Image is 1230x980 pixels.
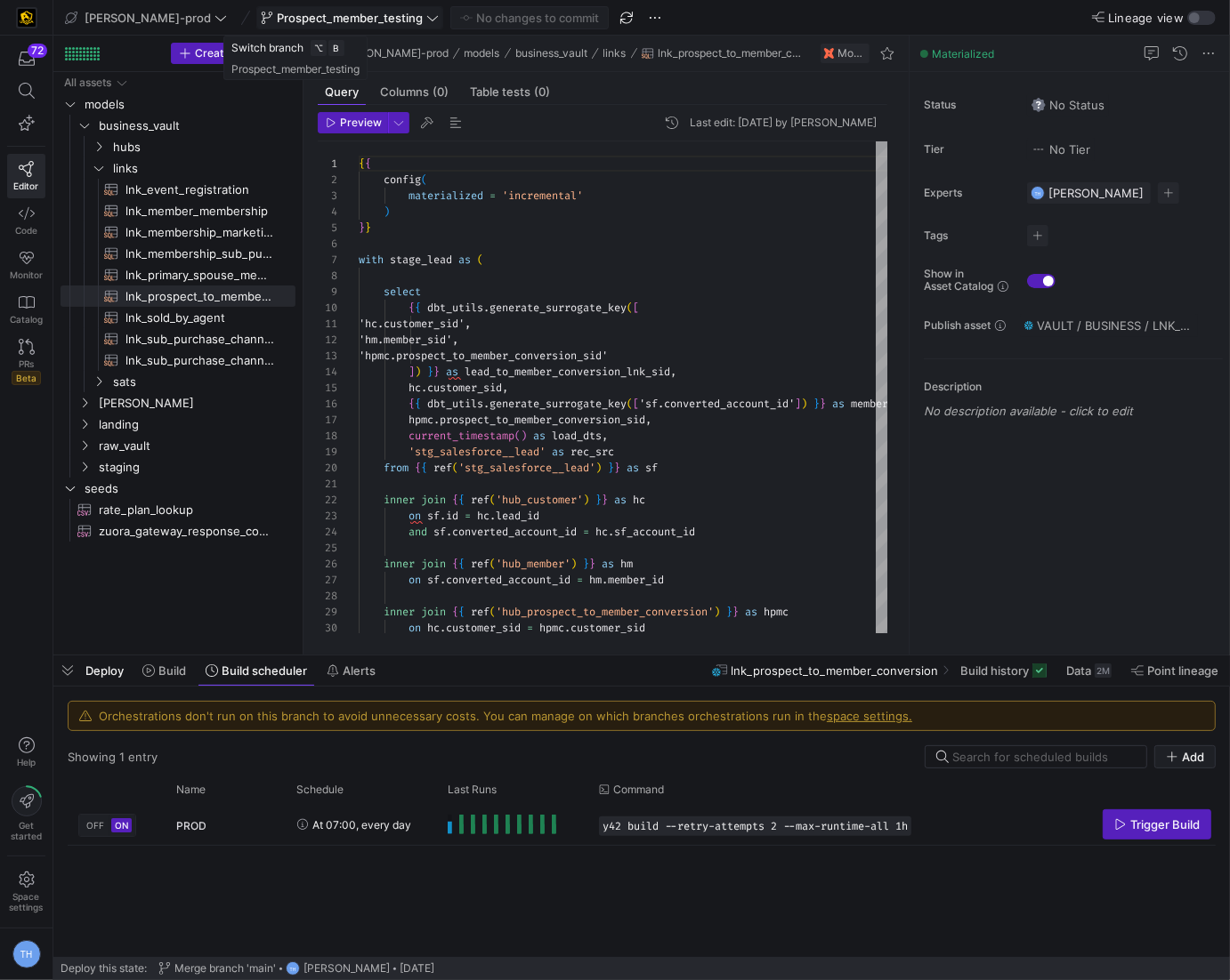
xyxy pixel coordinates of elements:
[427,509,440,523] span: sf
[1027,138,1095,161] button: No tierNo Tier
[483,397,490,411] span: .
[409,301,415,315] span: {
[614,525,695,539] span: sf_account_id
[409,397,415,411] span: {
[801,397,807,411] span: )
[645,461,658,475] span: sf
[838,47,866,60] span: Model
[465,47,500,60] span: models
[359,253,384,267] span: with
[318,444,337,460] div: 19
[409,189,483,203] span: materialized
[256,6,443,29] button: Prospect_member_testing
[318,364,337,380] div: 14
[86,820,104,831] span: OFF
[11,820,42,841] span: Get started
[409,509,421,523] span: on
[174,962,276,975] span: Merge branch 'main'
[795,397,801,411] span: ]
[12,940,41,968] div: TH
[61,349,295,371] div: Press SPACE to select this row.
[85,478,293,499] span: seeds
[502,381,508,395] span: ,
[620,557,633,571] span: hm
[7,864,45,920] a: Spacesettings
[61,221,295,243] a: lnk_membership_marketing​​​​​​​​​​
[113,158,293,179] span: links
[61,520,295,542] div: Press SPACE to select this row.
[231,63,360,76] div: Prospect_member_testing
[1103,809,1211,839] button: Trigger Build
[409,381,421,395] span: hc
[64,76,111,89] div: All assets
[7,43,45,75] button: 72
[61,243,295,264] div: Press SPACE to select this row.
[61,499,295,520] div: Press SPACE to select this row.
[515,47,587,60] span: business_vault
[421,493,446,507] span: join
[195,47,259,60] span: Create asset
[421,557,446,571] span: join
[318,172,337,188] div: 2
[125,222,275,243] span: lnk_membership_marketing​​​​​​​​​​
[318,112,388,133] button: Preview
[433,86,449,98] span: (0)
[314,43,453,64] button: [PERSON_NAME]-prod
[690,116,877,129] div: Last edit: [DATE] by [PERSON_NAME]
[633,301,639,315] span: [
[427,381,502,395] span: customer_sid
[421,173,427,187] span: (
[415,461,421,475] span: {
[409,365,415,379] span: ]
[318,220,337,236] div: 5
[465,365,670,379] span: lead_to_member_conversion_lnk_sid
[318,204,337,220] div: 4
[670,365,676,379] span: ,
[318,252,337,268] div: 7
[61,328,295,349] a: lnk_sub_purchase_channel_monthly_forecast​​​​​​​​​​
[496,493,583,507] span: 'hub_customer'
[61,136,295,157] div: Press SPACE to select this row.
[18,9,36,27] img: https://storage.googleapis.com/y42-prod-data-exchange/images/uAsz27BndGEK0hZWDFeOjoxA7jCwgK9jE472...
[61,6,231,29] button: [PERSON_NAME]-prod
[1147,663,1218,678] span: Point lineage
[318,396,337,412] div: 16
[318,268,337,284] div: 8
[125,244,275,264] span: lnk_membership_sub_purchase_channel​​​​​​​​​​
[496,557,570,571] span: 'hub_member'
[627,301,633,315] span: (
[113,137,293,157] span: hubs
[458,557,465,571] span: {
[599,43,631,64] button: links
[851,397,913,411] span: member_sid
[380,86,449,98] span: Columns
[952,750,1136,764] input: Search for scheduled builds
[952,655,1055,686] button: Build history
[99,414,293,435] span: landing
[318,332,337,348] div: 12
[158,663,186,678] span: Build
[614,493,627,507] span: as
[343,663,376,678] span: Alerts
[627,461,639,475] span: as
[61,264,295,285] div: Press SPACE to select this row.
[99,116,293,136] span: business_vault
[318,236,337,252] div: 6
[318,428,337,444] div: 18
[318,316,337,332] div: 11
[61,520,295,542] a: zuora_gateway_response_codes​​​​​​
[318,508,337,524] div: 23
[125,350,275,371] span: lnk_sub_purchase_channel_weekly_forecast​​​​​​​​​​
[99,521,275,542] span: zuora_gateway_response_codes​​​​​​
[1020,314,1198,337] button: VAULT / BUSINESS / LNK_PROSPECT_TO_MEMBER_CONVERSION
[384,205,390,219] span: )
[633,493,645,507] span: hc
[365,221,371,235] span: }
[10,314,43,325] span: Catalog
[61,157,295,179] div: Press SPACE to select this row.
[409,525,427,539] span: and
[483,301,490,315] span: .
[7,332,45,392] a: PRsBeta
[99,457,293,478] span: staging
[28,44,47,58] div: 72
